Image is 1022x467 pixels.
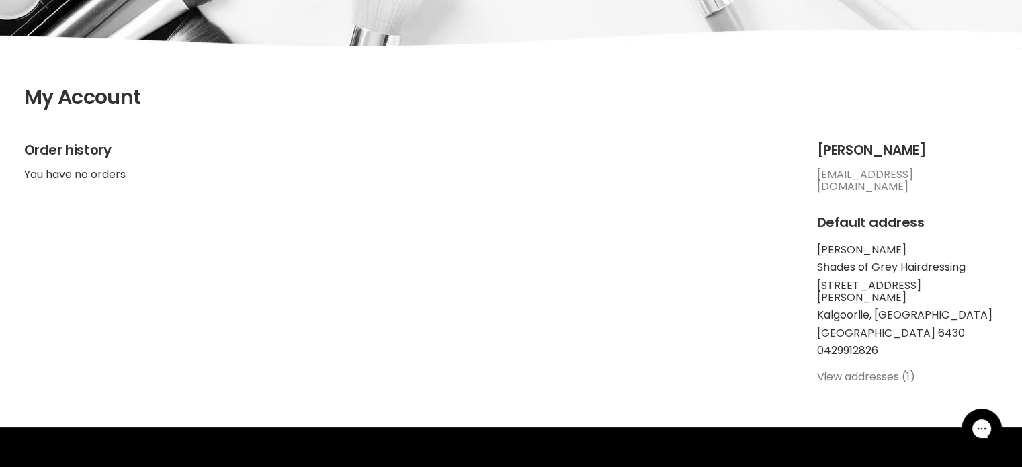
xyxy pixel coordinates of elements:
[817,309,998,321] li: Kalgoorlie, [GEOGRAPHIC_DATA]
[817,369,915,384] a: View addresses (1)
[817,215,998,230] h2: Default address
[817,280,998,304] li: [STREET_ADDRESS][PERSON_NAME]
[817,142,998,158] h2: [PERSON_NAME]
[817,345,998,357] li: 0429912826
[24,142,790,158] h2: Order history
[24,86,998,110] h1: My Account
[817,261,998,273] li: Shades of Grey Hairdressing
[24,169,790,181] p: You have no orders
[817,167,913,194] a: [EMAIL_ADDRESS][DOMAIN_NAME]
[817,244,998,256] li: [PERSON_NAME]
[817,327,998,339] li: [GEOGRAPHIC_DATA] 6430
[955,404,1009,454] iframe: Gorgias live chat messenger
